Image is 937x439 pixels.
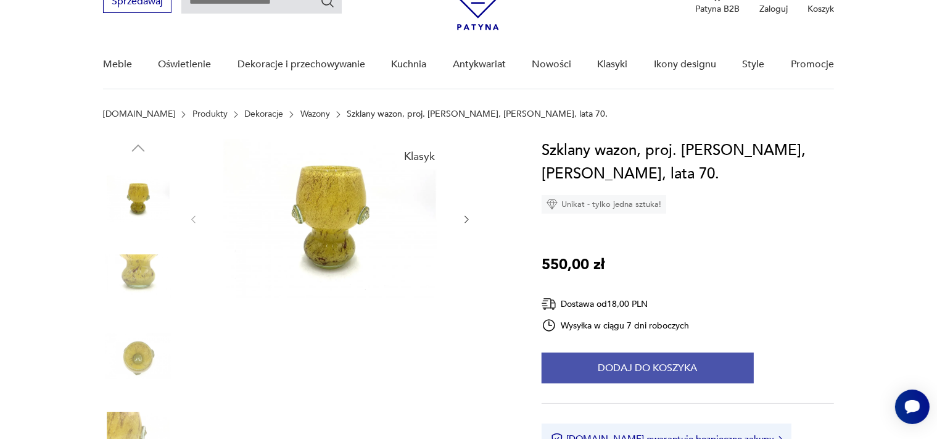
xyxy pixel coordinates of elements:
a: Produkty [192,109,228,119]
a: Oświetlenie [159,41,212,88]
p: Patyna B2B [695,3,740,15]
a: Meble [103,41,132,88]
button: Dodaj do koszyka [542,353,754,383]
div: Dostawa od 18,00 PLN [542,296,690,312]
a: Dekoracje [244,109,283,119]
p: Szklany wazon, proj. [PERSON_NAME], [PERSON_NAME], lata 70. [347,109,608,119]
p: 550,00 zł [542,253,605,277]
p: Koszyk [807,3,834,15]
a: Promocje [791,41,834,88]
a: Style [742,41,764,88]
h1: Szklany wazon, proj. [PERSON_NAME], [PERSON_NAME], lata 70. [542,139,834,186]
img: Ikona diamentu [547,199,558,210]
img: Zdjęcie produktu Szklany wazon, proj. Wiesław Sawczuk, Łysa Góra, lata 70. [211,139,449,298]
a: [DOMAIN_NAME] [103,109,175,119]
a: Dekoracje i przechowywanie [237,41,365,88]
a: Ikony designu [654,41,716,88]
a: Wazony [300,109,330,119]
div: Unikat - tylko jedna sztuka! [542,195,666,214]
iframe: Smartsupp widget button [895,390,930,424]
a: Nowości [532,41,571,88]
div: Wysyłka w ciągu 7 dni roboczych [542,318,690,333]
p: Zaloguj [759,3,788,15]
img: Zdjęcie produktu Szklany wazon, proj. Wiesław Sawczuk, Łysa Góra, lata 70. [103,164,173,234]
img: Zdjęcie produktu Szklany wazon, proj. Wiesław Sawczuk, Łysa Góra, lata 70. [103,243,173,313]
a: Antykwariat [453,41,506,88]
img: Ikona dostawy [542,296,556,312]
a: Klasyki [598,41,628,88]
div: Klasyk [397,144,442,170]
img: Zdjęcie produktu Szklany wazon, proj. Wiesław Sawczuk, Łysa Góra, lata 70. [103,321,173,391]
a: Kuchnia [391,41,426,88]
